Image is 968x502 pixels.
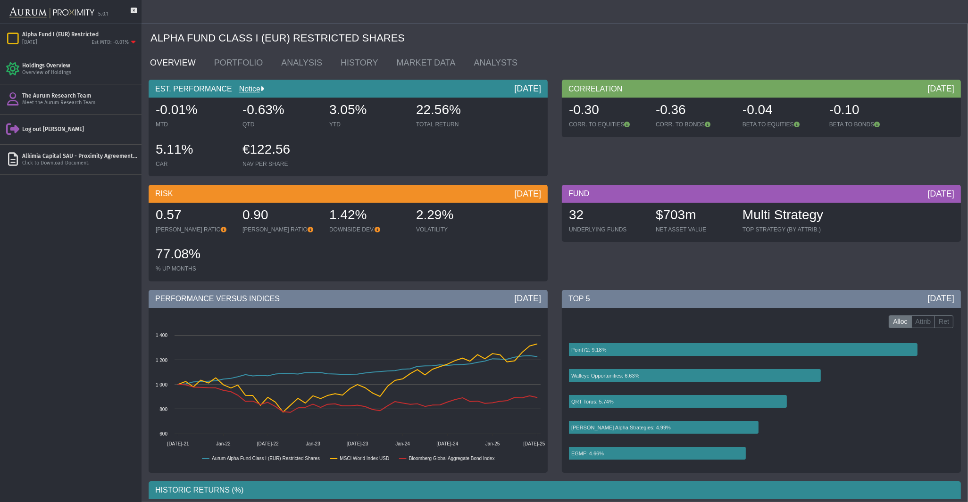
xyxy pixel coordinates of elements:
label: Alloc [889,315,911,329]
div: -0.36 [656,101,733,121]
div: MTD [156,121,233,128]
text: [DATE]-21 [167,441,189,446]
div: % UP MONTHS [156,265,233,272]
div: UNDERLYING FUNDS [569,226,646,233]
text: Walleye Opportunities: 6.63% [571,373,640,379]
text: 800 [159,407,167,412]
div: 1.42% [329,206,407,226]
div: [PERSON_NAME] RATIO [156,226,233,233]
div: NAV PER SHARE [242,160,320,168]
div: 0.90 [242,206,320,226]
text: Aurum Alpha Fund Class I (EUR) Restricted Shares [212,456,320,461]
div: [DATE] [927,293,954,304]
text: MSCI World Index USD [340,456,389,461]
div: TOP STRATEGY (BY ATTRIB.) [743,226,823,233]
div: Meet the Aurum Research Team [22,99,138,107]
text: Jan-22 [216,441,231,446]
div: FUND [562,185,961,203]
text: 1 000 [156,382,167,387]
div: 0.57 [156,206,233,226]
div: CORRELATION [562,80,961,98]
text: Bloomberg Global Aggregate Bond Index [409,456,495,461]
div: [DATE] [927,83,954,94]
a: OVERVIEW [143,53,207,72]
span: -0.63% [242,102,284,117]
div: TOTAL RETURN [416,121,493,128]
div: CORR. TO EQUITIES [569,121,646,128]
div: [DATE] [514,83,541,94]
div: Alkimia Capital SAU - Proximity Agreement and Electronic Access Agreement - Signed.pdf [22,152,138,160]
div: Notice [232,84,264,94]
div: [DATE] [514,188,541,199]
a: HISTORY [334,53,389,72]
label: Ret [935,315,953,329]
div: PERFORMANCE VERSUS INDICES [149,290,548,308]
div: Log out [PERSON_NAME] [22,125,138,133]
div: 32 [569,206,646,226]
div: $703m [656,206,733,226]
label: Attrib [911,315,935,329]
text: Jan-25 [485,441,500,446]
div: QTD [242,121,320,128]
span: -0.01% [156,102,198,117]
div: Est MTD: -0.01% [92,39,129,46]
div: 5.0.1 [98,11,108,18]
div: €122.56 [242,140,320,160]
div: RISK [149,185,548,203]
text: QRT Torus: 5.74% [571,399,614,404]
a: MARKET DATA [389,53,467,72]
div: [DATE] [514,293,541,304]
div: -0.10 [829,101,907,121]
text: [PERSON_NAME] Alpha Strategies: 4.99% [571,425,671,430]
div: 22.56% [416,101,493,121]
text: Jan-23 [306,441,320,446]
div: CORR. TO BONDS [656,121,733,128]
div: -0.04 [743,101,820,121]
a: ANALYSTS [467,53,529,72]
div: 2.29% [416,206,493,226]
div: Multi Strategy [743,206,823,226]
div: Holdings Overview [22,62,138,69]
div: BETA TO BONDS [829,121,907,128]
div: 5.11% [156,140,233,160]
div: 77.08% [156,245,233,265]
div: [PERSON_NAME] RATIO [242,226,320,233]
text: 1 400 [156,333,167,338]
text: [DATE]-22 [257,441,279,446]
div: The Aurum Research Team [22,92,138,99]
img: Aurum-Proximity%20white.svg [9,2,94,24]
text: [DATE]-23 [347,441,368,446]
span: -0.30 [569,102,599,117]
div: VOLATILITY [416,226,493,233]
text: EGMF: 4.66% [571,451,604,456]
div: CAR [156,160,233,168]
text: [DATE]-25 [523,441,545,446]
div: 3.05% [329,101,407,121]
a: Notice [232,85,260,93]
div: DOWNSIDE DEV. [329,226,407,233]
text: [DATE]-24 [436,441,458,446]
div: [DATE] [927,188,954,199]
text: Jan-24 [395,441,410,446]
text: 600 [159,431,167,436]
div: HISTORIC RETURNS (%) [149,481,961,499]
div: BETA TO EQUITIES [743,121,820,128]
div: EST. PERFORMANCE [149,80,548,98]
div: Alpha Fund I (EUR) Restricted [22,31,138,38]
div: YTD [329,121,407,128]
a: ANALYSIS [274,53,334,72]
div: Click to Download Document. [22,160,138,167]
div: Overview of Holdings [22,69,138,76]
div: TOP 5 [562,290,961,308]
text: 1 200 [156,358,167,363]
text: Point72: 9.18% [571,347,607,353]
a: PORTFOLIO [207,53,275,72]
div: NET ASSET VALUE [656,226,733,233]
div: ALPHA FUND CLASS I (EUR) RESTRICTED SHARES [150,24,961,53]
div: [DATE] [22,39,37,46]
